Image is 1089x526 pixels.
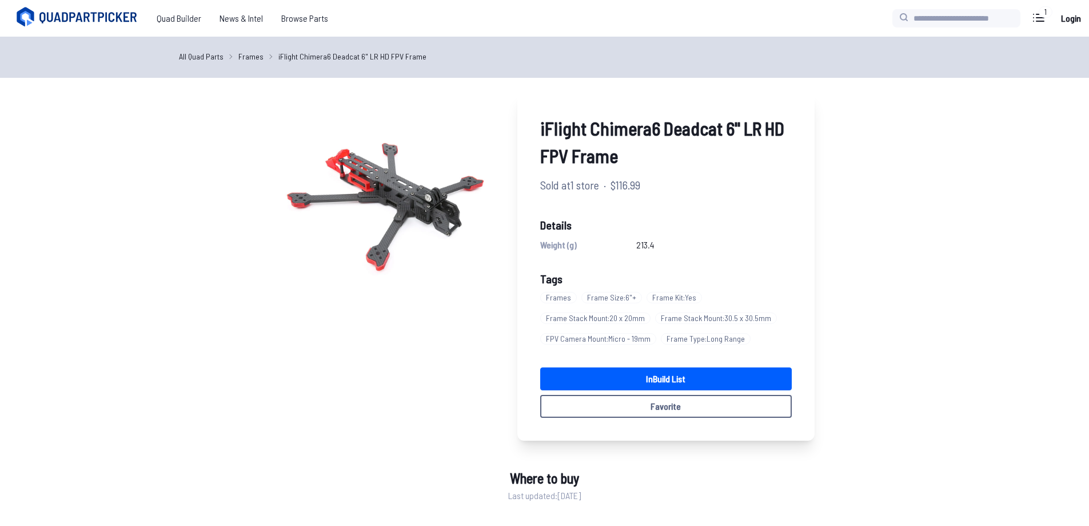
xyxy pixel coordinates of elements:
[661,333,751,345] span: Frame Type : Long Range
[655,308,781,329] a: Frame Stack Mount:30.5 x 30.5mm
[655,313,777,324] span: Frame Stack Mount : 30.5 x 30.5mm
[1039,6,1052,18] div: 1
[540,216,792,234] span: Details
[272,7,337,30] a: Browse Parts
[540,395,792,418] button: Favorite
[508,489,581,503] span: Last updated: [DATE]
[540,333,656,345] span: FPV Camera Mount : Micro - 19mm
[510,468,579,489] span: Where to buy
[604,176,606,193] span: ·
[647,292,702,303] span: Frame Kit : Yes
[1057,7,1084,30] a: Login
[540,292,577,303] span: Frames
[540,238,577,252] span: Weight (g)
[647,287,707,308] a: Frame Kit:Yes
[581,287,647,308] a: Frame Size:6"+
[540,329,661,349] a: FPV Camera Mount:Micro - 19mm
[581,292,642,303] span: Frame Size : 6"+
[278,50,426,62] a: iFlight Chimera6 Deadcat 6" LR HD FPV Frame
[636,238,655,252] span: 213.4
[540,367,792,390] a: InBuild List
[540,114,792,169] span: iFlight Chimera6 Deadcat 6" LR HD FPV Frame
[179,50,224,62] a: All Quad Parts
[540,272,563,286] span: Tags
[611,176,640,193] span: $116.99
[210,7,272,30] a: News & Intel
[275,92,494,311] img: image
[238,50,264,62] a: Frames
[540,313,651,324] span: Frame Stack Mount : 20 x 20mm
[540,287,581,308] a: Frames
[540,176,599,193] span: Sold at 1 store
[147,7,210,30] a: Quad Builder
[540,308,655,329] a: Frame Stack Mount:20 x 20mm
[661,329,755,349] a: Frame Type:Long Range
